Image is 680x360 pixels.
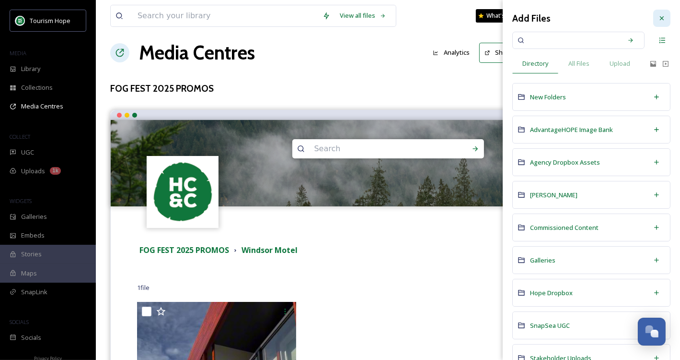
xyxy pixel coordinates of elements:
[21,269,37,278] span: Maps
[21,102,63,111] span: Media Centres
[428,43,479,62] a: Analytics
[21,167,45,176] span: Uploads
[133,5,318,26] input: Search your library
[21,288,47,297] span: SnapLink
[50,167,61,175] div: 1k
[530,223,599,232] span: Commissioned Content
[530,321,570,330] span: SnapSea UGC
[522,59,548,68] span: Directory
[110,82,666,96] h3: FOG FEST 2025 PROMOS
[530,256,555,264] span: Galleries
[610,59,630,68] span: Upload
[568,59,589,68] span: All Files
[137,283,150,292] span: 1 file
[21,231,45,240] span: Embeds
[530,93,566,101] span: New Folders
[139,38,255,67] a: Media Centres
[530,125,613,134] span: AdvantageHOPE Image Bank
[530,288,573,297] span: Hope Dropbox
[10,318,29,325] span: SOCIALS
[638,318,666,346] button: Open Chat
[21,64,40,73] span: Library
[242,245,298,255] strong: Windsor Motel
[111,120,665,206] img: fog-fest57.jpg
[30,16,70,25] span: Tourism Hope
[15,16,25,25] img: logo.png
[21,148,34,157] span: UGC
[512,12,551,25] h3: Add Files
[10,197,32,204] span: WIDGETS
[139,245,229,255] strong: FOG FEST 2025 PROMOS
[21,83,53,92] span: Collections
[21,333,41,342] span: Socials
[335,6,391,25] a: View all files
[148,157,218,227] img: logo.png
[10,49,26,57] span: MEDIA
[21,250,42,259] span: Stories
[530,158,600,167] span: Agency Dropbox Assets
[428,43,474,62] button: Analytics
[10,133,30,140] span: COLLECT
[310,138,441,159] input: Search
[530,191,577,199] span: [PERSON_NAME]
[21,212,47,221] span: Galleries
[479,43,518,62] button: Share
[476,9,524,23] a: What's New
